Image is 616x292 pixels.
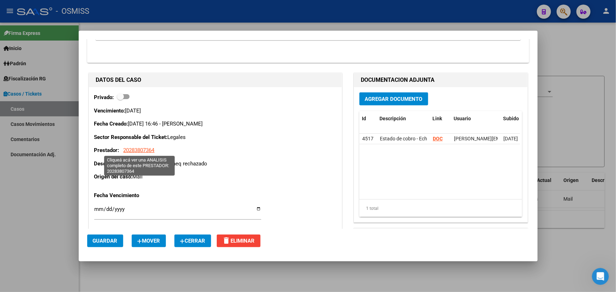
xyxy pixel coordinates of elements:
span: Guardar [93,238,118,244]
span: Agregar Documento [365,96,423,102]
button: Cerrar [174,235,211,247]
strong: Prestador: [94,147,119,153]
span: Link [433,116,442,121]
strong: Sector Responsable del Ticket: [94,134,168,140]
span: Estado de cobro - Echeq rechazado [380,136,457,141]
span: Subido [503,116,519,121]
button: Agregar Documento [359,92,428,105]
p: [DATE] [94,107,336,115]
button: Guardar [87,235,123,247]
strong: DATOS DEL CASO [96,77,142,83]
datatable-header-cell: Link [430,111,451,126]
button: Eliminar [217,235,261,247]
h1: DOCUMENTACION ADJUNTA [361,76,520,84]
span: Eliminar [222,238,255,244]
strong: Origen del caso: [94,174,133,180]
span: [DATE] [503,136,518,141]
strong: Fecha Creado: [94,121,128,127]
datatable-header-cell: Id [359,111,377,126]
p: Legales [94,133,336,141]
datatable-header-cell: Descripción [377,111,430,126]
strong: Descripción: [94,160,124,167]
a: DOC [433,136,443,141]
iframe: Intercom live chat [592,268,609,285]
span: Id [362,116,366,121]
span: Mover [137,238,160,244]
span: 20283807364 [124,147,155,153]
p: Fecha Vencimiento [94,191,167,200]
span: Descripción [380,116,406,121]
mat-icon: delete [222,236,231,245]
datatable-header-cell: Usuario [451,111,501,126]
strong: Vencimiento: [94,108,125,114]
div: 1 total [359,200,522,217]
strong: Privado: [94,94,114,101]
div: 4517 [362,135,374,143]
p: Mail [94,173,336,181]
p: Estado de cobro - Echeq rechazado [94,160,336,168]
p: [DATE] 16:46 - [PERSON_NAME] [94,120,336,128]
span: Cerrar [180,238,205,244]
span: Usuario [454,116,471,121]
datatable-header-cell: Subido [501,111,536,126]
button: Mover [132,235,166,247]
